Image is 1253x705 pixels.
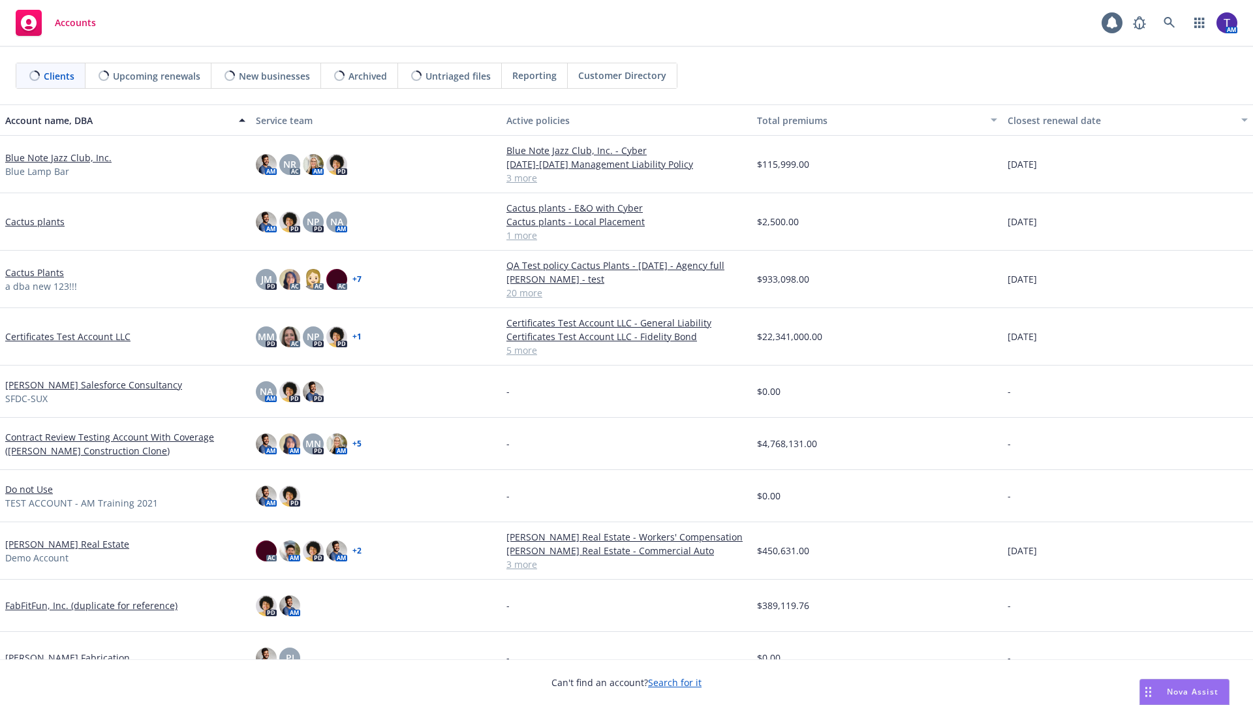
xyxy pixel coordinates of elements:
[352,547,362,555] a: + 2
[303,269,324,290] img: photo
[352,275,362,283] a: + 7
[1167,686,1218,697] span: Nova Assist
[1008,437,1011,450] span: -
[506,286,747,300] a: 20 more
[551,676,702,689] span: Can't find an account?
[1216,12,1237,33] img: photo
[506,343,747,357] a: 5 more
[5,651,130,665] a: [PERSON_NAME] Fabrication
[5,266,64,279] a: Cactus Plants
[506,530,747,544] a: [PERSON_NAME] Real Estate - Workers' Compensation
[5,599,178,612] a: FabFitFun, Inc. (duplicate for reference)
[279,381,300,402] img: photo
[305,437,321,450] span: MN
[757,651,781,665] span: $0.00
[286,651,294,665] span: PJ
[326,154,347,175] img: photo
[506,316,747,330] a: Certificates Test Account LLC - General Liability
[5,430,245,458] a: Contract Review Testing Account With Coverage ([PERSON_NAME] Construction Clone)
[352,440,362,448] a: + 5
[757,489,781,503] span: $0.00
[279,595,300,616] img: photo
[501,104,752,136] button: Active policies
[1008,215,1037,228] span: [DATE]
[330,215,343,228] span: NA
[1008,272,1037,286] span: [DATE]
[1186,10,1213,36] a: Switch app
[757,544,809,557] span: $450,631.00
[251,104,501,136] button: Service team
[303,540,324,561] img: photo
[1008,544,1037,557] span: [DATE]
[348,69,387,83] span: Archived
[425,69,491,83] span: Untriaged files
[5,279,77,293] span: a dba new 123!!!
[1140,680,1156,704] div: Drag to move
[506,228,747,242] a: 1 more
[757,599,809,612] span: $389,119.76
[279,540,300,561] img: photo
[326,269,347,290] img: photo
[506,437,510,450] span: -
[44,69,74,83] span: Clients
[307,215,320,228] span: NP
[256,433,277,454] img: photo
[256,486,277,507] img: photo
[303,381,324,402] img: photo
[506,384,510,398] span: -
[1126,10,1152,36] a: Report a Bug
[5,537,129,551] a: [PERSON_NAME] Real Estate
[506,599,510,612] span: -
[5,496,158,510] span: TEST ACCOUNT - AM Training 2021
[757,215,799,228] span: $2,500.00
[326,433,347,454] img: photo
[5,551,69,565] span: Demo Account
[10,5,101,41] a: Accounts
[506,272,747,286] a: [PERSON_NAME] - test
[279,486,300,507] img: photo
[5,215,65,228] a: Cactus plants
[5,114,231,127] div: Account name, DBA
[352,333,362,341] a: + 1
[303,154,324,175] img: photo
[506,489,510,503] span: -
[1008,114,1233,127] div: Closest renewal date
[326,540,347,561] img: photo
[326,326,347,347] img: photo
[506,215,747,228] a: Cactus plants - Local Placement
[506,201,747,215] a: Cactus plants - E&O with Cyber
[258,330,275,343] span: MM
[1002,104,1253,136] button: Closest renewal date
[578,69,666,82] span: Customer Directory
[5,378,182,392] a: [PERSON_NAME] Salesforce Consultancy
[279,326,300,347] img: photo
[1008,489,1011,503] span: -
[506,157,747,171] a: [DATE]-[DATE] Management Liability Policy
[757,114,983,127] div: Total premiums
[752,104,1002,136] button: Total premiums
[256,154,277,175] img: photo
[256,648,277,668] img: photo
[506,114,747,127] div: Active policies
[256,211,277,232] img: photo
[1008,157,1037,171] span: [DATE]
[506,330,747,343] a: Certificates Test Account LLC - Fidelity Bond
[256,540,277,561] img: photo
[5,164,69,178] span: Blue Lamp Bar
[506,171,747,185] a: 3 more
[279,211,300,232] img: photo
[113,69,200,83] span: Upcoming renewals
[260,384,273,398] span: NA
[1008,330,1037,343] span: [DATE]
[256,114,496,127] div: Service team
[307,330,320,343] span: NP
[279,433,300,454] img: photo
[1139,679,1230,705] button: Nova Assist
[757,272,809,286] span: $933,098.00
[1156,10,1183,36] a: Search
[256,595,277,616] img: photo
[757,157,809,171] span: $115,999.00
